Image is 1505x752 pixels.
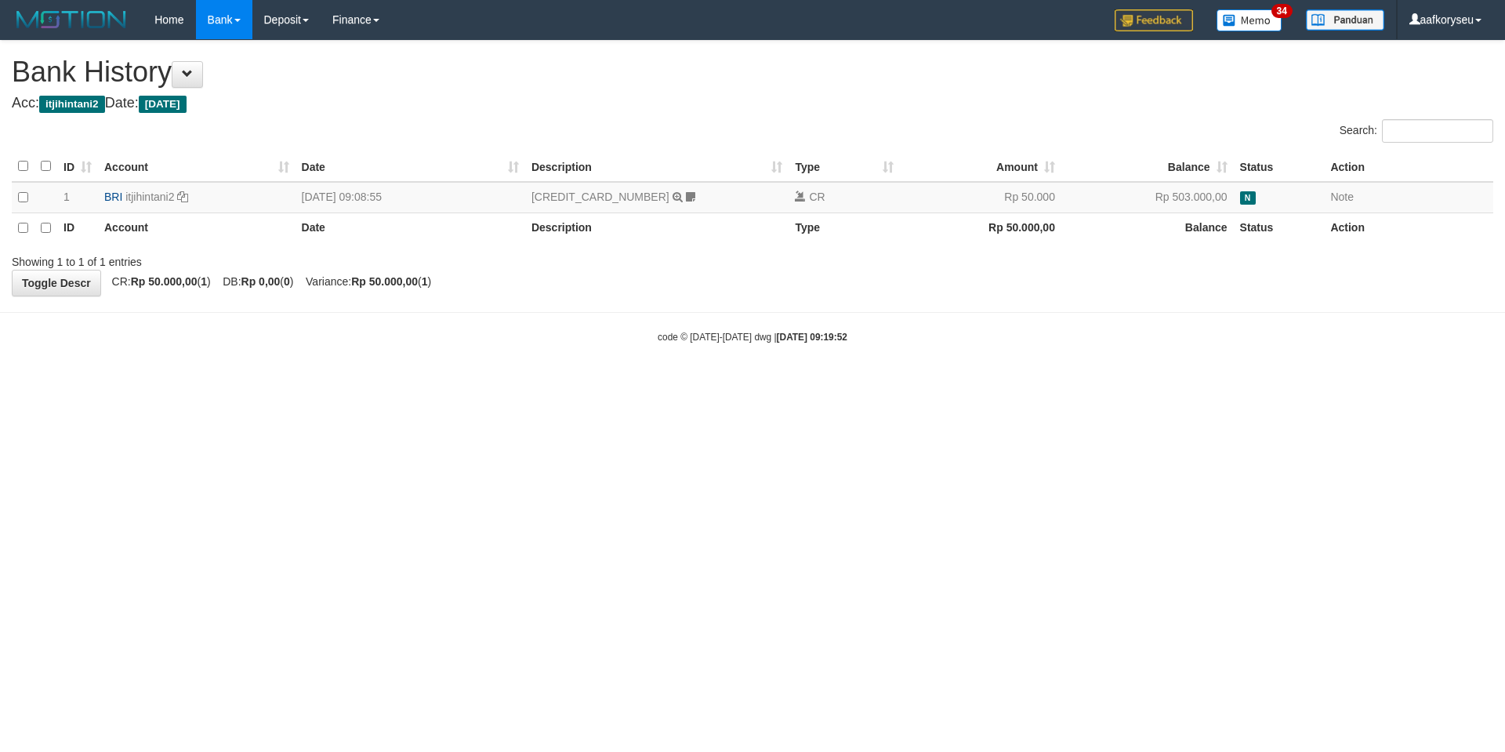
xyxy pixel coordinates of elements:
label: Search: [1340,119,1493,143]
th: Date [296,213,525,243]
strong: Rp 50.000,00 [131,275,198,288]
a: Toggle Descr [12,270,101,296]
img: Button%20Memo.svg [1217,9,1282,31]
th: Type: activate to sort column ascending [789,151,900,182]
span: [DATE] [139,96,187,113]
th: Type [789,213,900,243]
td: Rp 503.000,00 [1061,182,1234,213]
th: ID: activate to sort column ascending [57,151,98,182]
td: [DATE] 09:08:55 [296,182,525,213]
span: 34 [1271,4,1293,18]
a: itjihintani2 [125,191,174,203]
strong: 1 [201,275,207,288]
th: Balance: activate to sort column ascending [1061,151,1234,182]
th: Action [1324,151,1493,182]
span: BRI [104,191,122,203]
a: Copy itjihintani2 to clipboard [177,191,188,203]
th: Date: activate to sort column ascending [296,151,525,182]
strong: 0 [284,275,290,288]
h1: Bank History [12,56,1493,88]
th: Description: activate to sort column ascending [525,151,789,182]
div: Showing 1 to 1 of 1 entries [12,248,615,270]
strong: [DATE] 09:19:52 [777,332,847,343]
span: Has Note [1240,191,1256,205]
span: 1 [63,191,70,203]
h4: Acc: Date: [12,96,1493,111]
input: Search: [1382,119,1493,143]
strong: 1 [422,275,428,288]
span: CR: ( ) DB: ( ) Variance: ( ) [104,275,432,288]
small: code © [DATE]-[DATE] dwg | [658,332,847,343]
a: Note [1330,191,1354,203]
th: Status [1234,151,1325,182]
strong: Rp 50.000,00 [351,275,418,288]
td: Rp 50.000 [900,182,1061,213]
span: CR [809,191,825,203]
img: MOTION_logo.png [12,8,131,31]
th: Description [525,213,789,243]
strong: Rp 0,00 [241,275,281,288]
img: panduan.png [1306,9,1384,31]
img: Feedback.jpg [1115,9,1193,31]
th: ID [57,213,98,243]
a: [CREDIT_CARD_NUMBER] [531,191,669,203]
span: itjihintani2 [39,96,105,113]
th: Balance [1061,213,1234,243]
th: Amount: activate to sort column ascending [900,151,1061,182]
th: Account [98,213,296,243]
th: Status [1234,213,1325,243]
strong: Rp 50.000,00 [988,221,1055,234]
th: Action [1324,213,1493,243]
th: Account: activate to sort column ascending [98,151,296,182]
